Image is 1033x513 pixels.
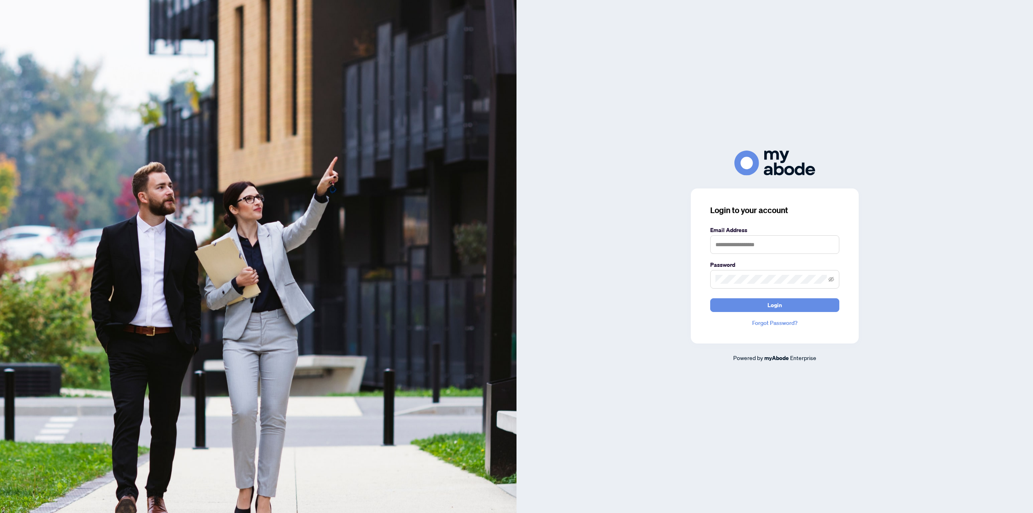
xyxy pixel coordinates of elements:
span: Login [767,299,782,312]
label: Email Address [710,226,839,235]
h3: Login to your account [710,205,839,216]
label: Password [710,260,839,269]
a: Forgot Password? [710,318,839,327]
span: Powered by [733,354,763,361]
span: Enterprise [790,354,816,361]
span: eye-invisible [828,276,834,282]
a: myAbode [764,354,789,362]
button: Login [710,298,839,312]
img: ma-logo [734,151,815,175]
